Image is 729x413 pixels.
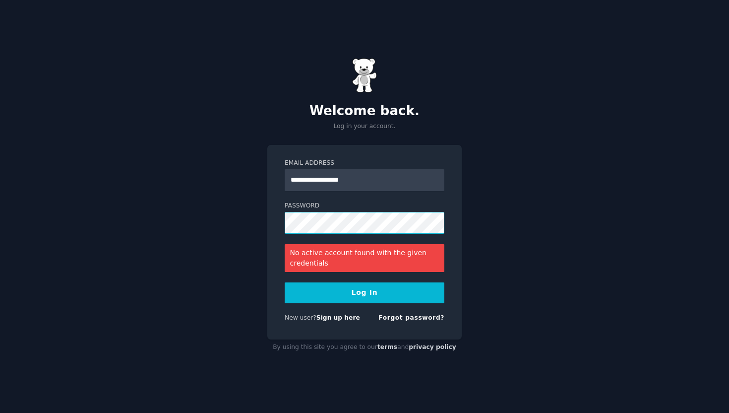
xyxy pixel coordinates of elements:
[267,340,462,355] div: By using this site you agree to our and
[285,159,444,168] label: Email Address
[352,58,377,93] img: Gummy Bear
[285,202,444,210] label: Password
[285,282,444,303] button: Log In
[378,314,444,321] a: Forgot password?
[316,314,360,321] a: Sign up here
[267,122,462,131] p: Log in your account.
[267,103,462,119] h2: Welcome back.
[377,344,397,350] a: terms
[285,314,316,321] span: New user?
[285,244,444,272] div: No active account found with the given credentials
[409,344,456,350] a: privacy policy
